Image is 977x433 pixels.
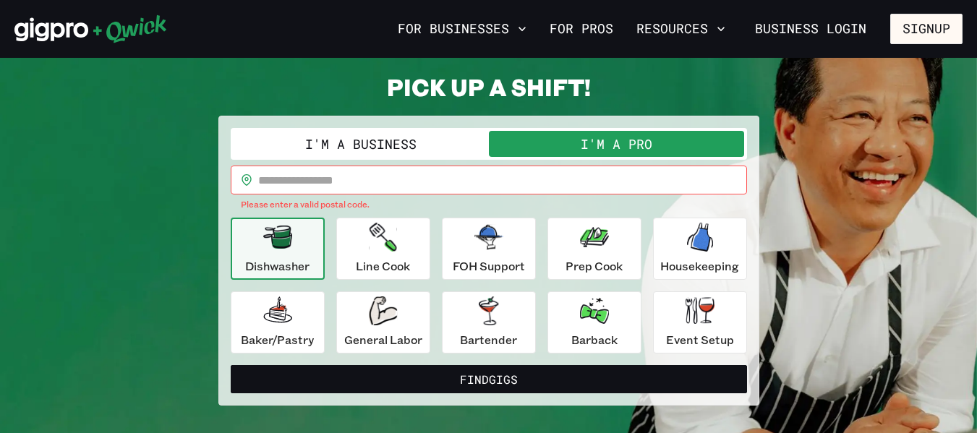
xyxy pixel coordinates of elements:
[743,14,879,44] a: Business Login
[442,218,536,280] button: FOH Support
[566,257,623,275] p: Prep Cook
[241,331,314,348] p: Baker/Pastry
[666,331,734,348] p: Event Setup
[344,331,422,348] p: General Labor
[453,257,525,275] p: FOH Support
[653,218,747,280] button: Housekeeping
[460,331,517,348] p: Bartender
[571,331,618,348] p: Barback
[234,131,489,157] button: I'm a Business
[245,257,310,275] p: Dishwasher
[547,218,641,280] button: Prep Cook
[356,257,410,275] p: Line Cook
[231,365,747,394] button: FindGigs
[890,14,963,44] button: Signup
[653,291,747,353] button: Event Setup
[336,218,430,280] button: Line Cook
[231,291,325,353] button: Baker/Pastry
[489,131,744,157] button: I'm a Pro
[231,218,325,280] button: Dishwasher
[392,17,532,41] button: For Businesses
[544,17,619,41] a: For Pros
[336,291,430,353] button: General Labor
[218,72,759,101] h2: PICK UP A SHIFT!
[241,197,737,212] p: Please enter a valid postal code.
[547,291,641,353] button: Barback
[631,17,731,41] button: Resources
[660,257,739,275] p: Housekeeping
[442,291,536,353] button: Bartender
